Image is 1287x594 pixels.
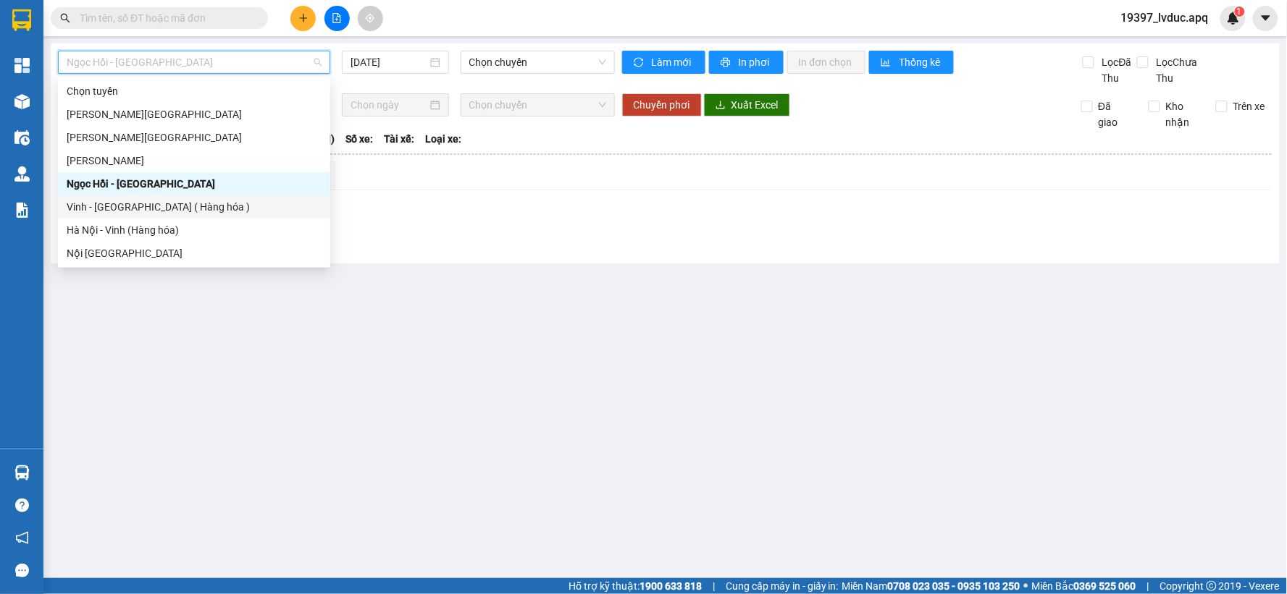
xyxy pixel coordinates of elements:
[869,51,954,74] button: bar-chartThống kê
[67,83,322,99] div: Chọn tuyến
[1032,578,1136,594] span: Miền Bắc
[58,103,330,126] div: Gia Lâm - Mỹ Đình
[569,578,702,594] span: Hỗ trợ kỹ thuật:
[842,578,1020,594] span: Miền Nam
[899,54,942,70] span: Thống kê
[469,51,606,73] span: Chọn chuyến
[1147,578,1149,594] span: |
[469,94,606,116] span: Chọn chuyến
[60,13,70,23] span: search
[1235,7,1245,17] sup: 1
[787,51,866,74] button: In đơn chọn
[1097,54,1137,86] span: Lọc Đã Thu
[15,564,29,577] span: message
[12,9,31,31] img: logo-vxr
[739,54,772,70] span: In phơi
[1074,580,1136,592] strong: 0369 525 060
[881,57,893,69] span: bar-chart
[1151,54,1218,86] span: Lọc Chưa Thu
[15,498,29,512] span: question-circle
[1093,98,1138,130] span: Đã giao
[67,153,322,169] div: [PERSON_NAME]
[14,94,30,109] img: warehouse-icon
[622,93,702,116] button: Chuyển phơi
[1259,12,1273,25] span: caret-down
[15,531,29,545] span: notification
[634,57,646,69] span: sync
[324,6,350,31] button: file-add
[14,166,30,182] img: warehouse-icon
[298,13,309,23] span: plus
[67,106,322,122] div: [PERSON_NAME][GEOGRAPHIC_DATA]
[1160,98,1205,130] span: Kho nhận
[425,131,461,147] span: Loại xe:
[67,130,322,145] div: [PERSON_NAME][GEOGRAPHIC_DATA]
[384,131,414,147] span: Tài xế:
[58,195,330,218] div: Vinh - Hà Nội ( Hàng hóa )
[652,54,694,70] span: Làm mới
[58,80,330,103] div: Chọn tuyến
[14,465,30,480] img: warehouse-icon
[332,13,342,23] span: file-add
[67,199,322,215] div: Vinh - [GEOGRAPHIC_DATA] ( Hàng hóa )
[67,222,322,238] div: Hà Nội - Vinh (Hàng hóa)
[709,51,784,74] button: printerIn phơi
[80,10,251,26] input: Tìm tên, số ĐT hoặc mã đơn
[67,245,322,261] div: Nội [GEOGRAPHIC_DATA]
[58,242,330,265] div: Nội Tỉnh Vinh
[14,203,30,218] img: solution-icon
[1024,583,1028,589] span: ⚪️
[14,58,30,73] img: dashboard-icon
[67,51,322,73] span: Ngọc Hồi - Mỹ Đình
[358,6,383,31] button: aim
[1253,6,1278,31] button: caret-down
[721,57,733,69] span: printer
[14,130,30,145] img: warehouse-icon
[640,580,702,592] strong: 1900 633 818
[888,580,1020,592] strong: 0708 023 035 - 0935 103 250
[58,126,330,149] div: Mỹ Đình - Gia Lâm
[622,51,705,74] button: syncLàm mới
[726,578,839,594] span: Cung cấp máy in - giấy in:
[67,176,322,192] div: Ngọc Hồi - [GEOGRAPHIC_DATA]
[713,578,715,594] span: |
[1110,9,1220,27] span: 19397_lvduc.apq
[290,6,316,31] button: plus
[58,218,330,242] div: Hà Nội - Vinh (Hàng hóa)
[365,13,375,23] span: aim
[58,172,330,195] div: Ngọc Hồi - Mỹ Đình
[351,97,427,113] input: Chọn ngày
[704,93,790,116] button: downloadXuất Excel
[58,149,330,172] div: Mỹ Đình - Ngọc Hồi
[351,54,427,70] input: 13/08/2025
[1228,98,1271,114] span: Trên xe
[1207,581,1217,591] span: copyright
[345,131,373,147] span: Số xe:
[1227,12,1240,25] img: icon-new-feature
[1237,7,1242,17] span: 1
